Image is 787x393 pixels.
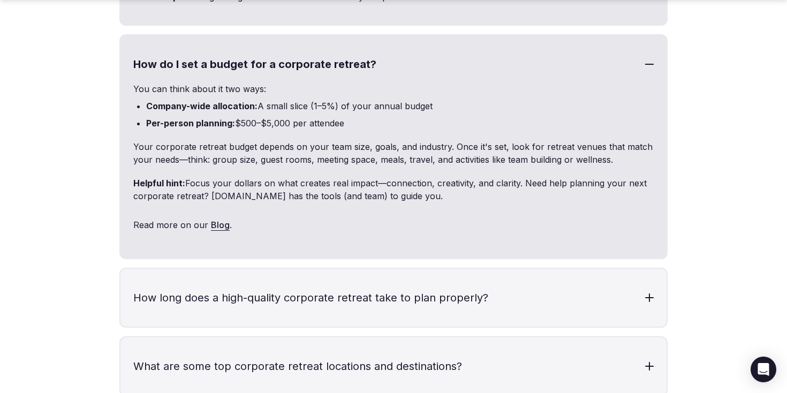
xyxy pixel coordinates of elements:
[120,35,667,93] h3: How do I set a budget for a corporate retreat?
[146,118,235,129] strong: Per-person planning:
[133,177,654,202] p: Focus your dollars on what creates real impact—connection, creativity, and clarity. Need help pla...
[133,213,654,237] p: Read more on our .
[146,101,258,111] strong: Company-wide allocation:
[146,117,654,130] li: $500–$5,000 per attendee
[211,213,230,237] a: Blog
[133,140,654,166] p: Your corporate retreat budget depends on your team size, goals, and industry. Once it's set, look...
[146,100,654,112] li: A small slice (1–5%) of your annual budget
[120,269,667,327] h3: How long does a high-quality corporate retreat take to plan properly?
[751,357,776,382] div: Open Intercom Messenger
[133,178,185,188] strong: Helpful hint:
